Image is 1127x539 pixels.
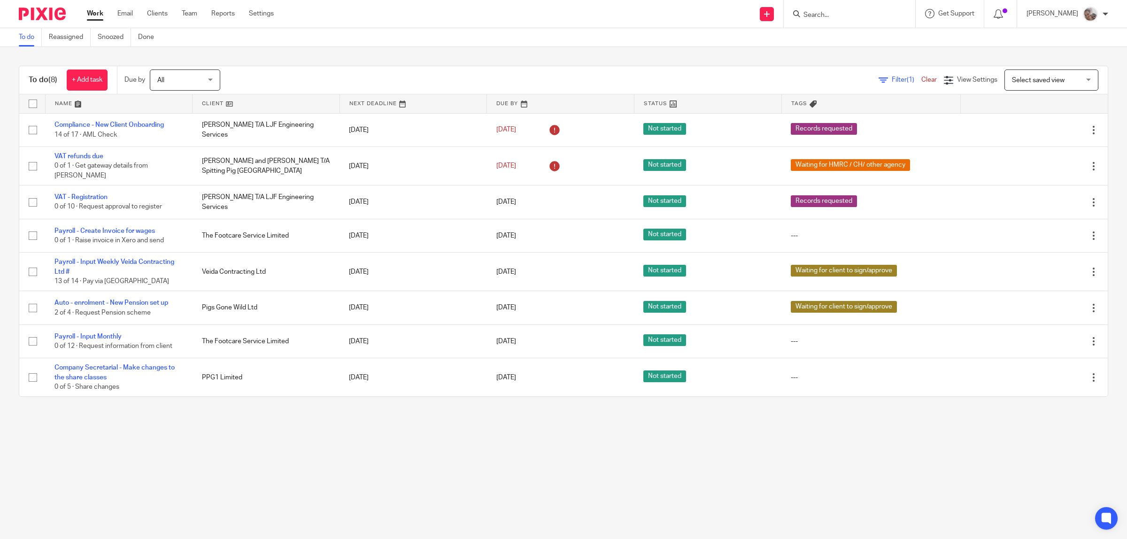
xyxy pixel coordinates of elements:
[643,229,686,240] span: Not started
[54,384,119,390] span: 0 of 5 · Share changes
[496,338,516,345] span: [DATE]
[138,28,161,46] a: Done
[791,337,951,346] div: ---
[791,231,951,240] div: ---
[496,232,516,239] span: [DATE]
[54,131,117,138] span: 14 of 17 · AML Check
[791,373,951,382] div: ---
[1027,9,1078,18] p: [PERSON_NAME]
[1083,7,1098,22] img: me.jpg
[496,162,516,169] span: [DATE]
[643,123,686,135] span: Not started
[193,185,340,219] td: [PERSON_NAME] T/A LJF Engineering Services
[124,75,145,85] p: Due by
[49,28,91,46] a: Reassigned
[340,253,487,291] td: [DATE]
[48,76,57,84] span: (8)
[54,204,162,210] span: 0 of 10 · Request approval to register
[54,163,148,179] span: 0 of 1 · Get gateway details from [PERSON_NAME]
[193,291,340,324] td: Pigs Gone Wild Ltd
[54,300,168,306] a: Auto - enrolment - New Pension set up
[643,301,686,313] span: Not started
[193,146,340,185] td: [PERSON_NAME] and [PERSON_NAME] T/A Spitting Pig [GEOGRAPHIC_DATA]
[54,153,103,160] a: VAT refunds due
[67,69,108,91] a: + Add task
[340,291,487,324] td: [DATE]
[496,374,516,381] span: [DATE]
[791,265,897,277] span: Waiting for client to sign/approve
[19,8,66,20] img: Pixie
[193,324,340,358] td: The Footcare Service Limited
[791,159,910,171] span: Waiting for HMRC / CH/ other agency
[54,333,122,340] a: Payroll - Input Monthly
[340,324,487,358] td: [DATE]
[791,301,897,313] span: Waiting for client to sign/approve
[182,9,197,18] a: Team
[54,237,164,244] span: 0 of 1 · Raise invoice in Xero and send
[54,122,164,128] a: Compliance - New Client Onboarding
[803,11,887,20] input: Search
[193,253,340,291] td: Veida Contracting Ltd
[98,28,131,46] a: Snoozed
[496,127,516,133] span: [DATE]
[54,194,108,200] a: VAT - Registration
[54,309,151,316] span: 2 of 4 · Request Pension scheme
[147,9,168,18] a: Clients
[643,334,686,346] span: Not started
[957,77,997,83] span: View Settings
[54,278,169,285] span: 13 of 14 · Pay via [GEOGRAPHIC_DATA]
[29,75,57,85] h1: To do
[117,9,133,18] a: Email
[643,195,686,207] span: Not started
[54,259,174,275] a: Payroll - Input Weekly Veida Contracting Ltd #
[921,77,937,83] a: Clear
[938,10,974,17] span: Get Support
[643,159,686,171] span: Not started
[87,9,103,18] a: Work
[54,228,155,234] a: Payroll - Create Invoice for wages
[892,77,921,83] span: Filter
[54,343,172,349] span: 0 of 12 · Request information from client
[496,269,516,275] span: [DATE]
[791,123,857,135] span: Records requested
[249,9,274,18] a: Settings
[211,9,235,18] a: Reports
[54,364,175,380] a: Company Secretarial - Make changes to the share classes
[643,370,686,382] span: Not started
[340,146,487,185] td: [DATE]
[340,219,487,252] td: [DATE]
[496,305,516,311] span: [DATE]
[19,28,42,46] a: To do
[340,113,487,146] td: [DATE]
[340,358,487,397] td: [DATE]
[907,77,914,83] span: (1)
[1012,77,1065,84] span: Select saved view
[643,265,686,277] span: Not started
[193,358,340,397] td: PPG1 Limited
[193,219,340,252] td: The Footcare Service Limited
[496,199,516,206] span: [DATE]
[340,185,487,219] td: [DATE]
[791,101,807,106] span: Tags
[193,113,340,146] td: [PERSON_NAME] T/A LJF Engineering Services
[157,77,164,84] span: All
[791,195,857,207] span: Records requested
